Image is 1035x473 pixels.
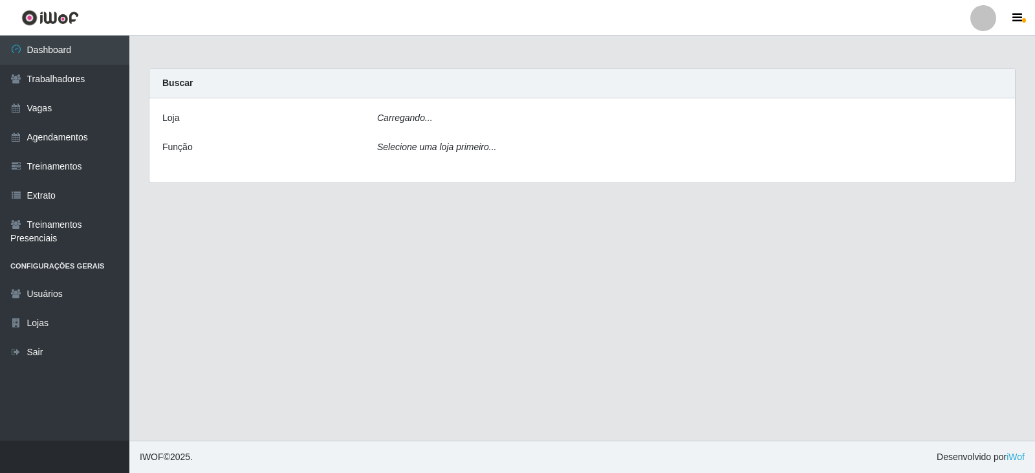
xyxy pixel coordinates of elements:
a: iWof [1007,452,1025,462]
span: © 2025 . [140,450,193,464]
i: Selecione uma loja primeiro... [377,142,496,152]
strong: Buscar [162,78,193,88]
span: Desenvolvido por [937,450,1025,464]
span: IWOF [140,452,164,462]
i: Carregando... [377,113,433,123]
img: CoreUI Logo [21,10,79,26]
label: Loja [162,111,179,125]
label: Função [162,140,193,154]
